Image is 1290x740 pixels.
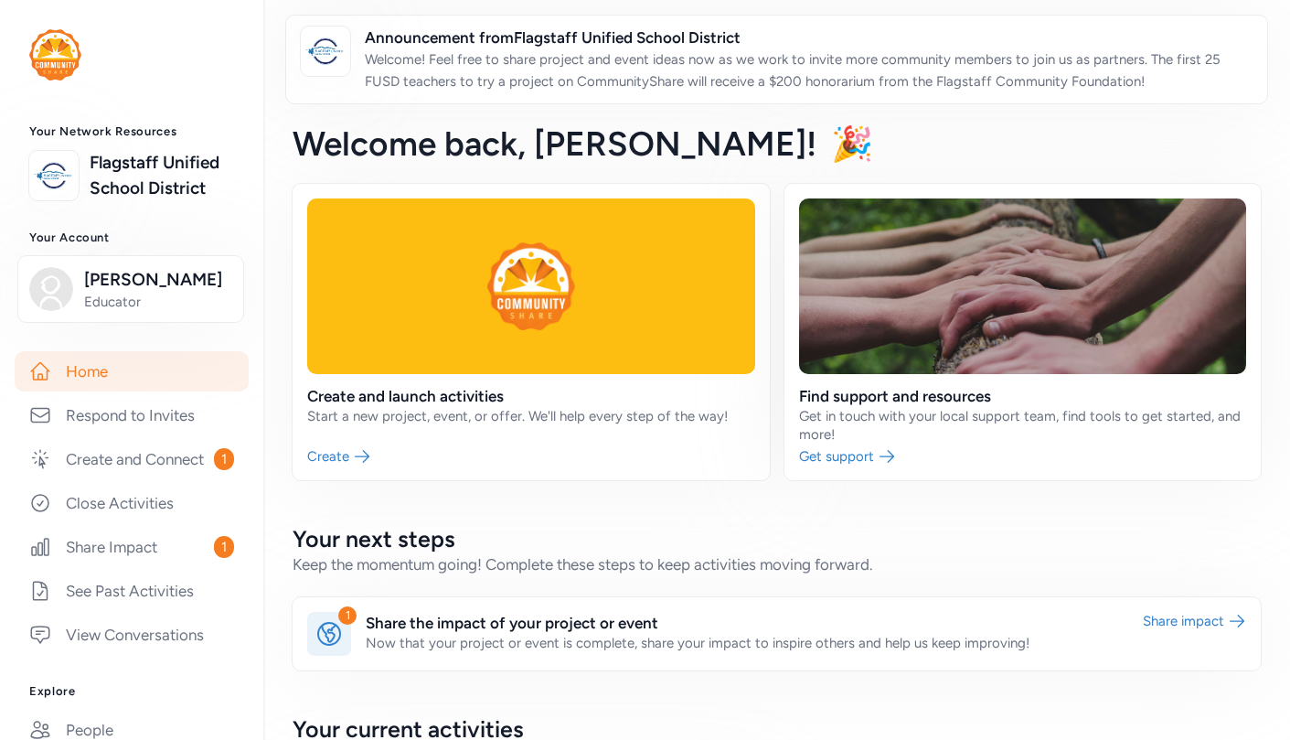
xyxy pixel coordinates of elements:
a: Close Activities [15,483,249,523]
h3: Explore [29,684,234,699]
button: [PERSON_NAME]Educator [17,255,244,323]
a: Create and Connect1 [15,439,249,479]
span: Educator [84,293,232,311]
a: Share Impact1 [15,527,249,567]
a: Respond to Invites [15,395,249,435]
span: [PERSON_NAME] [84,267,232,293]
a: See Past Activities [15,571,249,611]
p: Welcome! Feel free to share project and event ideas now as we work to invite more community membe... [365,48,1253,92]
div: 1 [338,606,357,625]
a: Home [15,351,249,391]
span: Announcement from Flagstaff Unified School District [365,27,1253,48]
span: 1 [214,448,234,470]
h3: Your Network Resources [29,124,234,139]
span: Welcome back , [PERSON_NAME]! [293,123,816,164]
span: 1 [214,536,234,558]
a: Flagstaff Unified School District [90,150,234,201]
div: Keep the momentum going! Complete these steps to keep activities moving forward. [293,553,1261,575]
img: logo [29,29,81,80]
h2: Your next steps [293,524,1261,553]
span: 🎉 [831,123,873,164]
h3: Your Account [29,231,234,245]
img: logo [34,156,74,196]
img: logo [305,31,346,71]
a: View Conversations [15,615,249,655]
